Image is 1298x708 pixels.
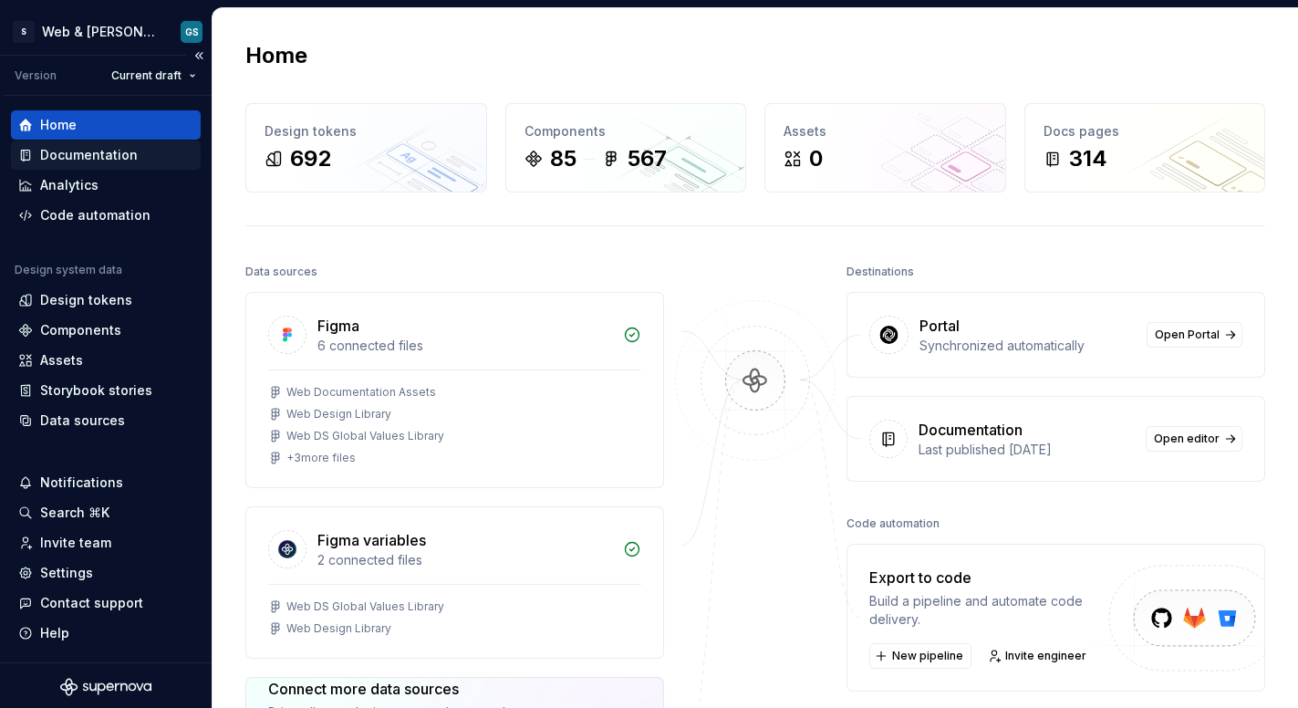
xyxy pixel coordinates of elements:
[286,451,356,465] div: + 3 more files
[1044,122,1247,141] div: Docs pages
[40,474,123,492] div: Notifications
[809,144,823,173] div: 0
[286,385,436,400] div: Web Documentation Assets
[40,624,69,642] div: Help
[11,468,201,497] button: Notifications
[245,506,664,659] a: Figma variables2 connected filesWeb DS Global Values LibraryWeb Design Library
[11,286,201,315] a: Design tokens
[11,346,201,375] a: Assets
[245,292,664,488] a: Figma6 connected filesWeb Documentation AssetsWeb Design LibraryWeb DS Global Values Library+3mor...
[919,419,1023,441] div: Documentation
[286,429,444,443] div: Web DS Global Values Library
[11,498,201,527] button: Search ⌘K
[317,337,612,355] div: 6 connected files
[919,337,1136,355] div: Synchronized automatically
[4,12,208,51] button: SWeb & [PERSON_NAME] SystemsGS
[784,122,987,141] div: Assets
[40,381,152,400] div: Storybook stories
[1155,328,1220,342] span: Open Portal
[185,25,199,39] div: GS
[982,643,1095,669] a: Invite engineer
[1024,103,1266,193] a: Docs pages314
[317,315,359,337] div: Figma
[869,643,971,669] button: New pipeline
[846,511,940,536] div: Code automation
[40,291,132,309] div: Design tokens
[265,122,468,141] div: Design tokens
[11,528,201,557] a: Invite team
[60,678,151,696] svg: Supernova Logo
[919,315,960,337] div: Portal
[290,144,331,173] div: 692
[11,619,201,648] button: Help
[40,116,77,134] div: Home
[245,41,307,70] h2: Home
[524,122,728,141] div: Components
[1147,322,1242,348] a: Open Portal
[245,259,317,285] div: Data sources
[11,201,201,230] a: Code automation
[40,146,138,164] div: Documentation
[764,103,1006,193] a: Assets0
[505,103,747,193] a: Components85567
[40,564,93,582] div: Settings
[11,558,201,588] a: Settings
[869,592,1111,629] div: Build a pipeline and automate code delivery.
[317,529,426,551] div: Figma variables
[245,103,487,193] a: Design tokens692
[892,649,963,663] span: New pipeline
[40,321,121,339] div: Components
[11,406,201,435] a: Data sources
[40,351,83,370] div: Assets
[15,68,57,83] div: Version
[286,407,391,422] div: Web Design Library
[40,594,143,612] div: Contact support
[286,599,444,614] div: Web DS Global Values Library
[11,376,201,405] a: Storybook stories
[550,144,576,173] div: 85
[919,441,1135,459] div: Last published [DATE]
[869,567,1111,588] div: Export to code
[268,678,524,700] div: Connect more data sources
[11,171,201,200] a: Analytics
[111,68,182,83] span: Current draft
[1005,649,1086,663] span: Invite engineer
[317,551,612,569] div: 2 connected files
[11,110,201,140] a: Home
[40,176,99,194] div: Analytics
[628,144,667,173] div: 567
[1069,144,1107,173] div: 314
[11,588,201,618] button: Contact support
[42,23,159,41] div: Web & [PERSON_NAME] Systems
[103,63,204,88] button: Current draft
[186,43,212,68] button: Collapse sidebar
[40,411,125,430] div: Data sources
[846,259,914,285] div: Destinations
[286,621,391,636] div: Web Design Library
[1146,426,1242,452] a: Open editor
[13,21,35,43] div: S
[40,206,151,224] div: Code automation
[40,504,109,522] div: Search ⌘K
[40,534,111,552] div: Invite team
[15,263,122,277] div: Design system data
[11,141,201,170] a: Documentation
[11,316,201,345] a: Components
[1154,432,1220,446] span: Open editor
